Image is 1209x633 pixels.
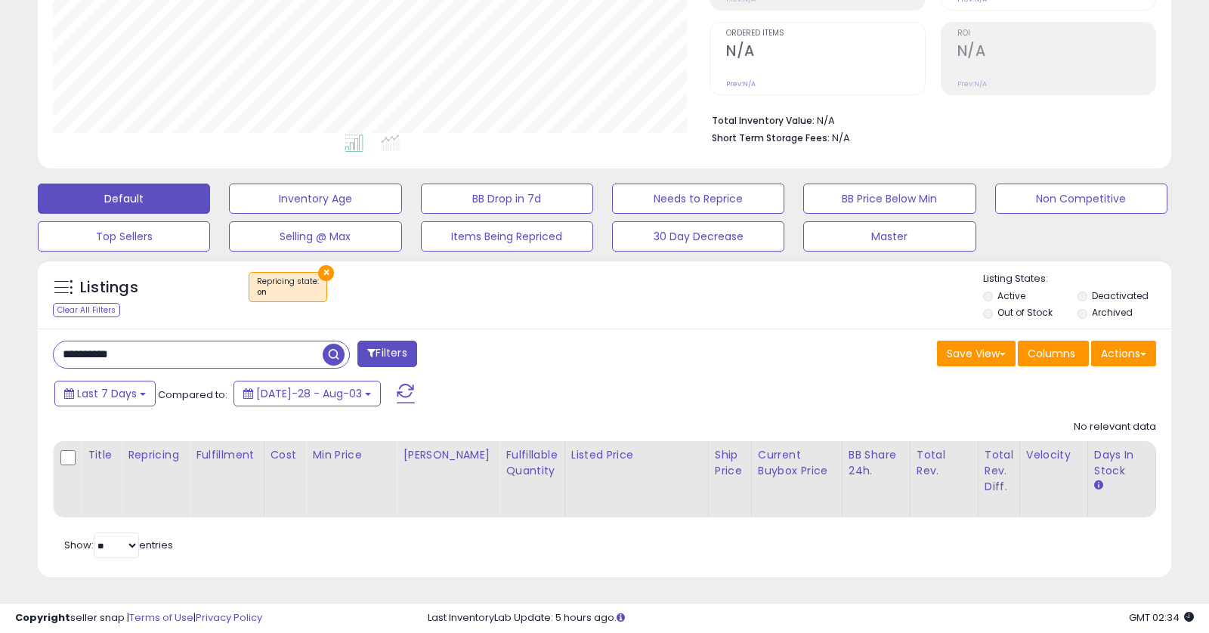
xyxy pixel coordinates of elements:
[229,221,401,252] button: Selling @ Max
[129,610,193,625] a: Terms of Use
[1018,341,1089,366] button: Columns
[357,341,416,367] button: Filters
[1129,610,1194,625] span: 2025-08-11 02:34 GMT
[312,447,390,463] div: Min Price
[38,221,210,252] button: Top Sellers
[318,265,334,281] button: ×
[957,42,1155,63] h2: N/A
[196,610,262,625] a: Privacy Policy
[271,447,300,463] div: Cost
[256,386,362,401] span: [DATE]-28 - Aug-03
[995,184,1167,214] button: Non Competitive
[612,184,784,214] button: Needs to Reprice
[758,447,836,479] div: Current Buybox Price
[233,381,381,406] button: [DATE]-28 - Aug-03
[64,538,173,552] span: Show: entries
[726,42,924,63] h2: N/A
[54,381,156,406] button: Last 7 Days
[1091,341,1156,366] button: Actions
[803,221,976,252] button: Master
[726,79,756,88] small: Prev: N/A
[849,447,904,479] div: BB Share 24h.
[1092,289,1149,302] label: Deactivated
[985,447,1013,495] div: Total Rev. Diff.
[983,272,1171,286] p: Listing States:
[712,114,815,127] b: Total Inventory Value:
[1074,420,1156,434] div: No relevant data
[712,110,1145,128] li: N/A
[128,447,183,463] div: Repricing
[1094,447,1149,479] div: Days In Stock
[612,221,784,252] button: 30 Day Decrease
[957,79,987,88] small: Prev: N/A
[403,447,493,463] div: [PERSON_NAME]
[715,447,745,479] div: Ship Price
[997,289,1025,302] label: Active
[1092,306,1133,319] label: Archived
[229,184,401,214] button: Inventory Age
[421,221,593,252] button: Items Being Repriced
[803,184,976,214] button: BB Price Below Min
[712,131,830,144] b: Short Term Storage Fees:
[1094,479,1103,493] small: Days In Stock.
[726,29,924,38] span: Ordered Items
[80,277,138,298] h5: Listings
[15,610,70,625] strong: Copyright
[158,388,227,402] span: Compared to:
[257,287,319,298] div: on
[15,611,262,625] div: seller snap | |
[77,386,137,401] span: Last 7 Days
[196,447,257,463] div: Fulfillment
[257,276,319,298] span: Repricing state :
[832,131,850,145] span: N/A
[506,447,558,479] div: Fulfillable Quantity
[53,303,120,317] div: Clear All Filters
[428,611,1194,625] div: Last InventoryLab Update: 5 hours ago.
[917,447,972,479] div: Total Rev.
[957,29,1155,38] span: ROI
[421,184,593,214] button: BB Drop in 7d
[937,341,1016,366] button: Save View
[1028,346,1075,361] span: Columns
[38,184,210,214] button: Default
[571,447,702,463] div: Listed Price
[1026,447,1081,463] div: Velocity
[997,306,1053,319] label: Out of Stock
[88,447,115,463] div: Title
